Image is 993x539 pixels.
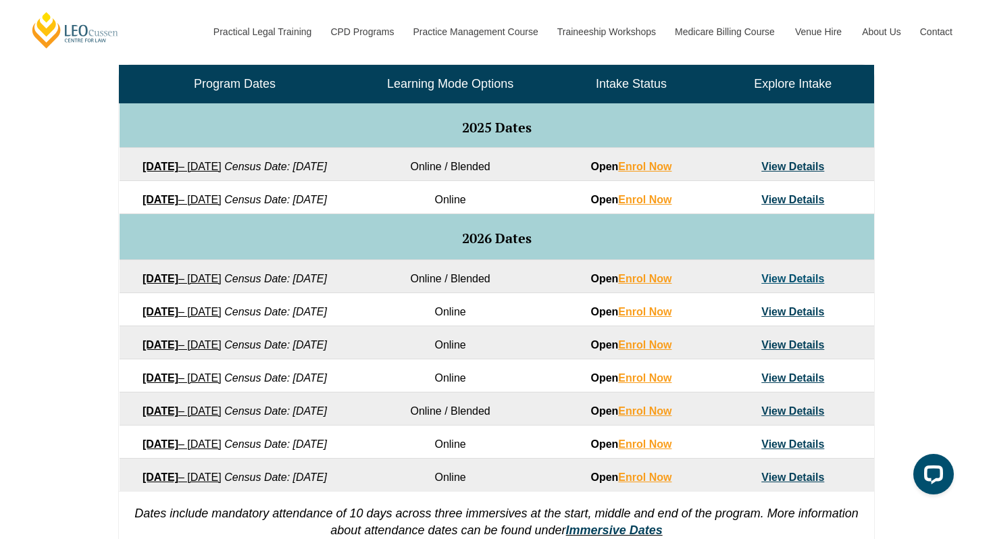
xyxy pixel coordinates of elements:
strong: [DATE] [143,372,178,384]
strong: Open [590,372,671,384]
a: View Details [761,306,824,317]
em: Dates include mandatory attendance of 10 days across three immersives at the start, middle and en... [134,507,859,537]
iframe: LiveChat chat widget [902,448,959,505]
em: Census Date: [DATE] [224,471,327,483]
a: Immersive Dates [566,523,663,537]
a: Enrol Now [618,306,671,317]
span: Program Dates [194,77,276,91]
a: View Details [761,194,824,205]
a: [DATE]– [DATE] [143,471,222,483]
td: Online [350,180,550,213]
strong: [DATE] [143,306,178,317]
strong: [DATE] [143,438,178,450]
td: Online [350,292,550,326]
a: [DATE]– [DATE] [143,438,222,450]
a: Practice Management Course [403,3,547,61]
em: Census Date: [DATE] [224,405,327,417]
em: Census Date: [DATE] [224,194,327,205]
td: Online / Blended [350,259,550,292]
a: Enrol Now [618,438,671,450]
a: Contact [910,3,963,61]
a: [DATE]– [DATE] [143,306,222,317]
a: [DATE]– [DATE] [143,372,222,384]
strong: Open [590,194,671,205]
em: Census Date: [DATE] [224,273,327,284]
a: Enrol Now [618,273,671,284]
a: About Us [852,3,910,61]
em: Census Date: [DATE] [224,161,327,172]
em: Census Date: [DATE] [224,372,327,384]
td: Online [350,326,550,359]
span: Intake Status [596,77,667,91]
a: [PERSON_NAME] Centre for Law [30,11,120,49]
a: Enrol Now [618,405,671,417]
strong: Open [590,161,671,172]
strong: [DATE] [143,471,178,483]
a: Venue Hire [785,3,852,61]
a: Enrol Now [618,372,671,384]
a: Practical Legal Training [203,3,321,61]
a: View Details [761,405,824,417]
a: Traineeship Workshops [547,3,665,61]
span: Learning Mode Options [387,77,513,91]
strong: Open [590,471,671,483]
a: [DATE]– [DATE] [143,194,222,205]
strong: [DATE] [143,405,178,417]
a: Enrol Now [618,194,671,205]
strong: [DATE] [143,339,178,351]
a: Enrol Now [618,339,671,351]
a: View Details [761,372,824,384]
td: Online [350,359,550,392]
td: Online / Blended [350,147,550,180]
a: [DATE]– [DATE] [143,339,222,351]
a: View Details [761,161,824,172]
td: Online [350,425,550,458]
a: [DATE]– [DATE] [143,161,222,172]
a: [DATE]– [DATE] [143,273,222,284]
em: Census Date: [DATE] [224,438,327,450]
em: Census Date: [DATE] [224,339,327,351]
a: Enrol Now [618,471,671,483]
a: View Details [761,471,824,483]
strong: Open [590,438,671,450]
a: Medicare Billing Course [665,3,785,61]
a: CPD Programs [320,3,403,61]
span: 2025 Dates [462,118,532,136]
strong: [DATE] [143,273,178,284]
a: Enrol Now [618,161,671,172]
a: View Details [761,273,824,284]
span: Explore Intake [754,77,832,91]
strong: [DATE] [143,194,178,205]
a: [DATE]– [DATE] [143,405,222,417]
strong: [DATE] [143,161,178,172]
span: 2026 Dates [462,229,532,247]
strong: Open [590,405,671,417]
a: View Details [761,339,824,351]
td: Online [350,458,550,491]
strong: Open [590,273,671,284]
a: View Details [761,438,824,450]
em: Census Date: [DATE] [224,306,327,317]
strong: Open [590,306,671,317]
td: Online / Blended [350,392,550,425]
strong: Open [590,339,671,351]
